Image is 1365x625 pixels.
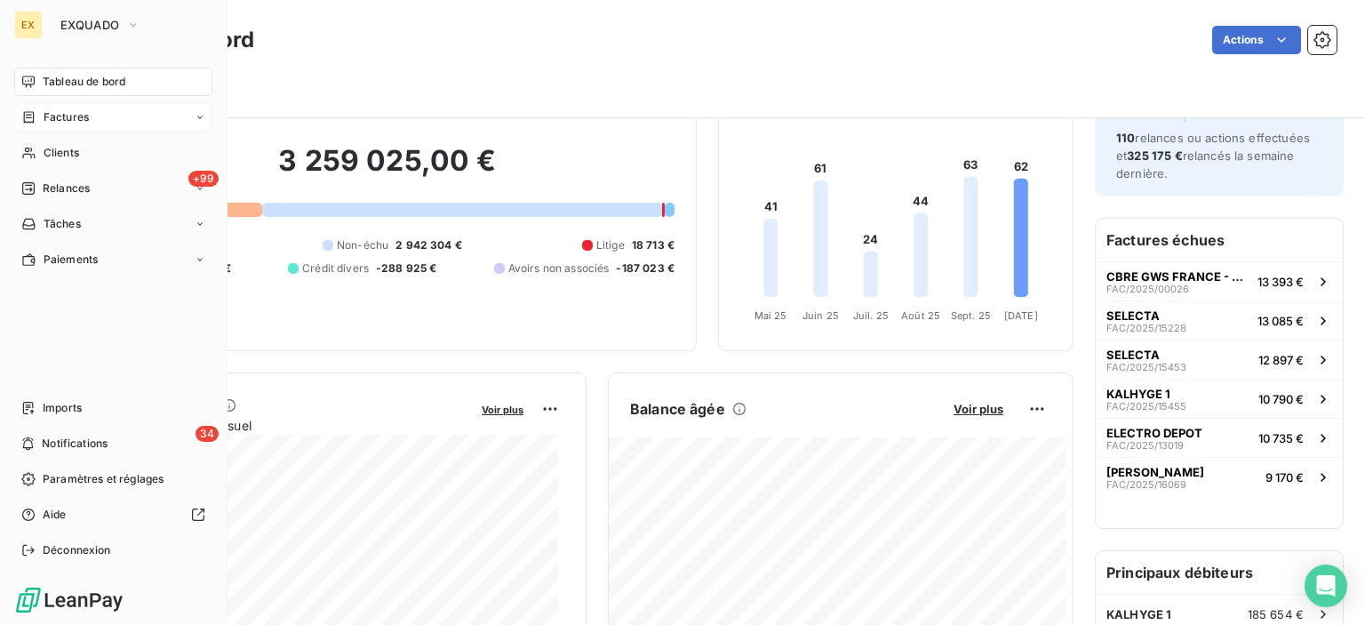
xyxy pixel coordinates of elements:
[337,237,388,253] span: Non-échu
[1116,131,1310,180] span: relances ou actions effectuées et relancés la semaine dernière.
[395,237,462,253] span: 2 942 304 €
[1096,379,1343,418] button: KALHYGE 1FAC/2025/1545510 790 €
[1212,26,1301,54] button: Actions
[1257,275,1304,289] span: 13 393 €
[596,237,625,253] span: Litige
[1258,431,1304,445] span: 10 735 €
[1106,348,1160,362] span: SELECTA
[44,145,79,161] span: Clients
[1106,269,1250,284] span: CBRE GWS FRANCE - COURBEVOIE
[1096,261,1343,300] button: CBRE GWS FRANCE - COURBEVOIEFAC/2025/0002613 393 €
[1106,284,1189,294] span: FAC/2025/00026
[100,416,469,435] span: Chiffre d'affaires mensuel
[616,260,675,276] span: -187 023 €
[1096,340,1343,379] button: SELECTAFAC/2025/1545312 897 €
[1106,479,1186,490] span: FAC/2025/16069
[44,109,89,125] span: Factures
[43,400,82,416] span: Imports
[951,309,991,322] tspan: Sept. 25
[302,260,369,276] span: Crédit divers
[1265,470,1304,485] span: 9 170 €
[482,404,523,416] span: Voir plus
[1106,308,1160,323] span: SELECTA
[853,309,889,322] tspan: Juil. 25
[42,436,108,452] span: Notifications
[630,398,725,420] h6: Balance âgée
[1096,457,1343,496] button: [PERSON_NAME]FAC/2025/160699 170 €
[14,11,43,39] div: EX
[1106,607,1171,621] span: KALHYGE 1
[43,471,164,487] span: Paramètres et réglages
[1258,392,1304,406] span: 10 790 €
[1106,401,1186,412] span: FAC/2025/15455
[44,216,81,232] span: Tâches
[43,74,125,90] span: Tableau de bord
[508,260,610,276] span: Avoirs non associés
[954,402,1003,416] span: Voir plus
[1106,387,1170,401] span: KALHYGE 1
[100,143,675,196] h2: 3 259 025,00 €
[1096,418,1343,457] button: ELECTRO DEPOTFAC/2025/1301910 735 €
[1248,607,1304,621] span: 185 654 €
[376,260,437,276] span: -288 925 €
[1305,565,1347,607] div: Open Intercom Messenger
[44,252,98,268] span: Paiements
[901,309,940,322] tspan: Août 25
[948,401,1009,417] button: Voir plus
[632,237,675,253] span: 18 713 €
[43,180,90,196] span: Relances
[1106,465,1204,479] span: [PERSON_NAME]
[196,426,219,442] span: 34
[1106,426,1202,440] span: ELECTRO DEPOT
[1106,440,1184,451] span: FAC/2025/13019
[476,401,529,417] button: Voir plus
[1258,353,1304,367] span: 12 897 €
[802,309,839,322] tspan: Juin 25
[1106,362,1186,373] span: FAC/2025/15453
[1096,219,1343,261] h6: Factures échues
[14,586,124,614] img: Logo LeanPay
[43,507,67,523] span: Aide
[14,501,212,529] a: Aide
[1004,309,1038,322] tspan: [DATE]
[60,18,119,32] span: EXQUADO
[1127,148,1182,163] span: 325 175 €
[754,309,787,322] tspan: Mai 25
[1106,323,1186,333] span: FAC/2025/15228
[1096,300,1343,340] button: SELECTAFAC/2025/1522813 085 €
[1257,314,1304,328] span: 13 085 €
[188,171,219,187] span: +99
[1116,131,1135,145] span: 110
[43,542,111,558] span: Déconnexion
[1096,551,1343,594] h6: Principaux débiteurs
